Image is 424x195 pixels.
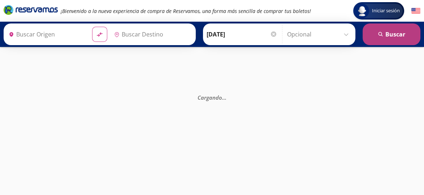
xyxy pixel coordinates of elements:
[4,4,58,15] i: Brand Logo
[6,25,86,43] input: Buscar Origen
[222,94,224,101] span: .
[411,6,420,16] button: English
[198,94,226,101] em: Cargando
[224,94,225,101] span: .
[61,8,311,14] em: ¡Bienvenido a la nueva experiencia de compra de Reservamos, una forma más sencilla de comprar tus...
[207,25,277,43] input: Elegir Fecha
[363,23,420,45] button: Buscar
[369,7,403,14] span: Iniciar sesión
[225,94,226,101] span: .
[287,25,352,43] input: Opcional
[4,4,58,17] a: Brand Logo
[111,25,192,43] input: Buscar Destino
